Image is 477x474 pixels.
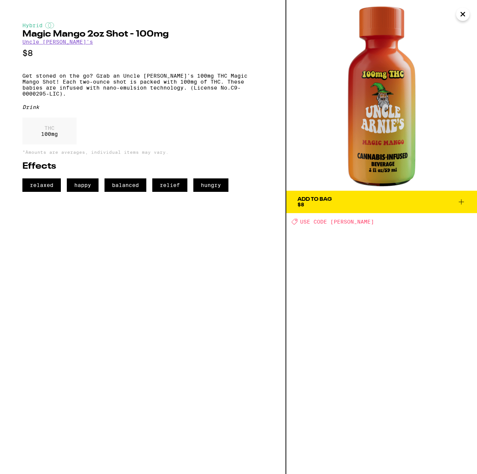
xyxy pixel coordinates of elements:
span: happy [67,178,99,192]
p: $8 [22,49,263,58]
p: *Amounts are averages, individual items may vary. [22,150,263,155]
h2: Effects [22,162,263,171]
a: Uncle [PERSON_NAME]'s [22,39,93,45]
div: Hybrid [22,22,263,28]
span: relaxed [22,178,61,192]
h2: Magic Mango 2oz Shot - 100mg [22,30,263,39]
span: $8 [297,202,304,208]
span: balanced [105,178,146,192]
div: Drink [22,104,263,110]
div: 100 mg [22,118,77,144]
img: hybridColor.svg [45,22,54,28]
button: Add To Bag$8 [286,191,477,213]
p: THC [41,125,58,131]
button: Close [456,7,470,21]
div: Add To Bag [297,197,332,202]
span: Hi. Need any help? [4,5,54,11]
p: Get stoned on the go? Grab an Uncle [PERSON_NAME]'s 100mg THC Magic Mango Shot! Each two-ounce sh... [22,73,263,97]
span: relief [152,178,187,192]
span: USE CODE [PERSON_NAME] [300,219,374,225]
span: hungry [193,178,228,192]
